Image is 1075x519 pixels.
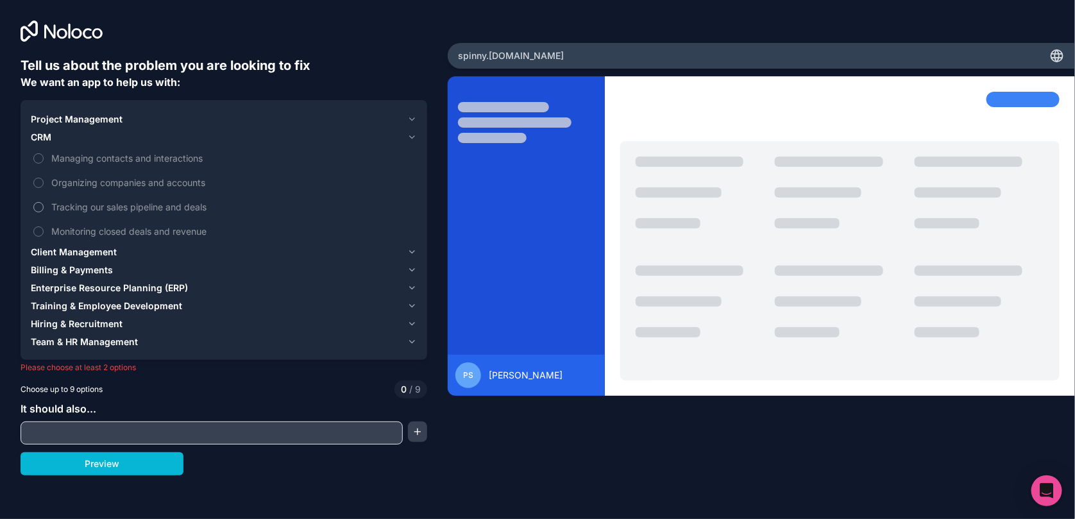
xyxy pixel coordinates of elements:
[31,279,417,297] button: Enterprise Resource Planning (ERP)
[21,362,427,373] p: Please choose at least 2 options
[31,318,123,330] span: Hiring & Recruitment
[31,131,51,144] span: CRM
[489,369,563,382] span: [PERSON_NAME]
[51,151,414,165] span: Managing contacts and interactions
[31,264,113,277] span: Billing & Payments
[31,300,182,312] span: Training & Employee Development
[401,383,407,396] span: 0
[33,202,44,212] button: Tracking our sales pipeline and deals
[21,402,96,415] span: It should also...
[31,336,138,348] span: Team & HR Management
[407,383,421,396] span: 9
[458,49,564,62] span: spinny .[DOMAIN_NAME]
[31,128,417,146] button: CRM
[31,297,417,315] button: Training & Employee Development
[463,370,473,380] span: PS
[31,333,417,351] button: Team & HR Management
[31,315,417,333] button: Hiring & Recruitment
[31,261,417,279] button: Billing & Payments
[31,243,417,261] button: Client Management
[31,246,117,259] span: Client Management
[31,113,123,126] span: Project Management
[33,178,44,188] button: Organizing companies and accounts
[21,384,103,395] span: Choose up to 9 options
[33,226,44,237] button: Monitoring closed deals and revenue
[1031,475,1062,506] div: Open Intercom Messenger
[31,282,188,294] span: Enterprise Resource Planning (ERP)
[31,110,417,128] button: Project Management
[31,146,417,243] div: CRM
[51,225,414,238] span: Monitoring closed deals and revenue
[51,200,414,214] span: Tracking our sales pipeline and deals
[21,452,183,475] button: Preview
[51,176,414,189] span: Organizing companies and accounts
[21,56,427,74] h6: Tell us about the problem you are looking to fix
[409,384,412,395] span: /
[33,153,44,164] button: Managing contacts and interactions
[21,76,180,89] span: We want an app to help us with:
